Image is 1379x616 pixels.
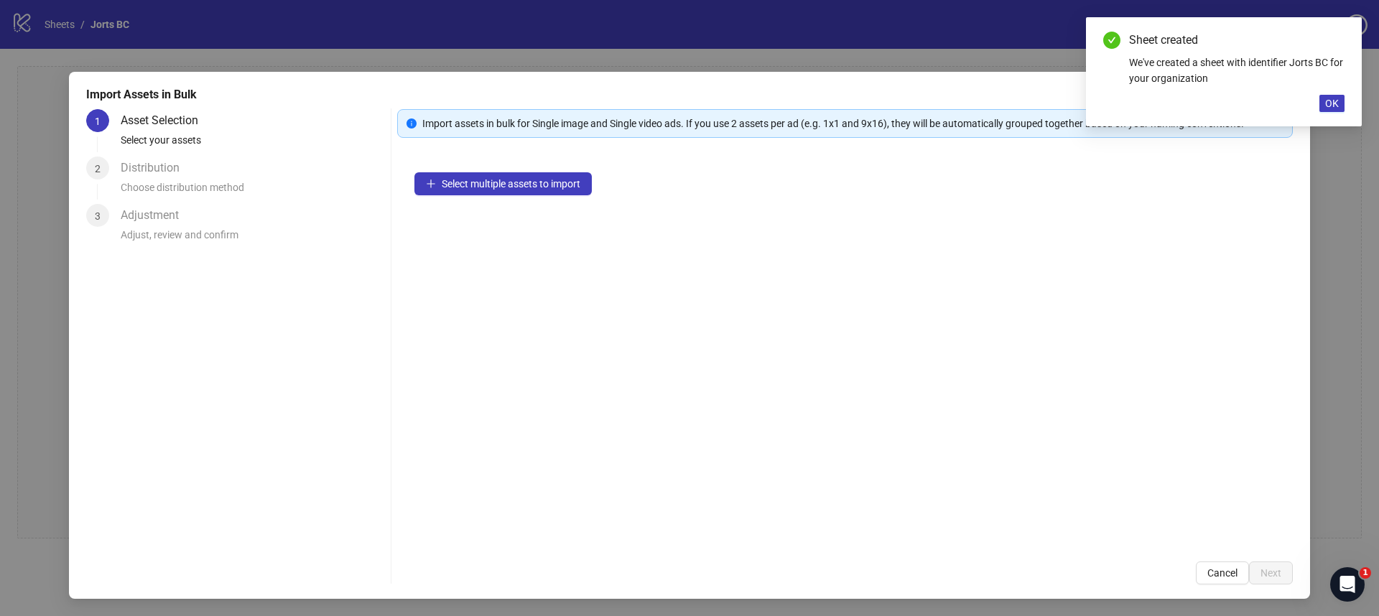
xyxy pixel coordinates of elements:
span: Cancel [1207,567,1238,579]
button: Next [1249,561,1293,584]
span: 1 [95,116,101,127]
button: OK [1319,95,1345,112]
a: Close [1329,32,1345,47]
div: Distribution [121,157,191,179]
span: 3 [95,210,101,222]
span: Select multiple assets to import [442,178,580,190]
span: check-circle [1103,32,1120,49]
div: Import assets in bulk for Single image and Single video ads. If you use 2 assets per ad (e.g. 1x1... [422,116,1283,131]
div: Import Assets in Bulk [86,86,1293,103]
span: 1 [1360,567,1371,579]
span: OK [1325,98,1339,109]
div: Asset Selection [121,109,210,132]
span: info-circle [407,118,417,129]
button: Cancel [1196,561,1249,584]
div: Choose distribution method [121,179,385,204]
div: Sheet created [1129,32,1345,49]
div: Adjust, review and confirm [121,227,385,251]
button: Select multiple assets to import [414,172,592,195]
span: plus [426,179,436,189]
div: Adjustment [121,204,190,227]
div: We've created a sheet with identifier Jorts BC for your organization [1129,55,1345,86]
div: Select your assets [121,132,385,157]
iframe: Intercom live chat [1330,567,1365,602]
span: 2 [95,163,101,174]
